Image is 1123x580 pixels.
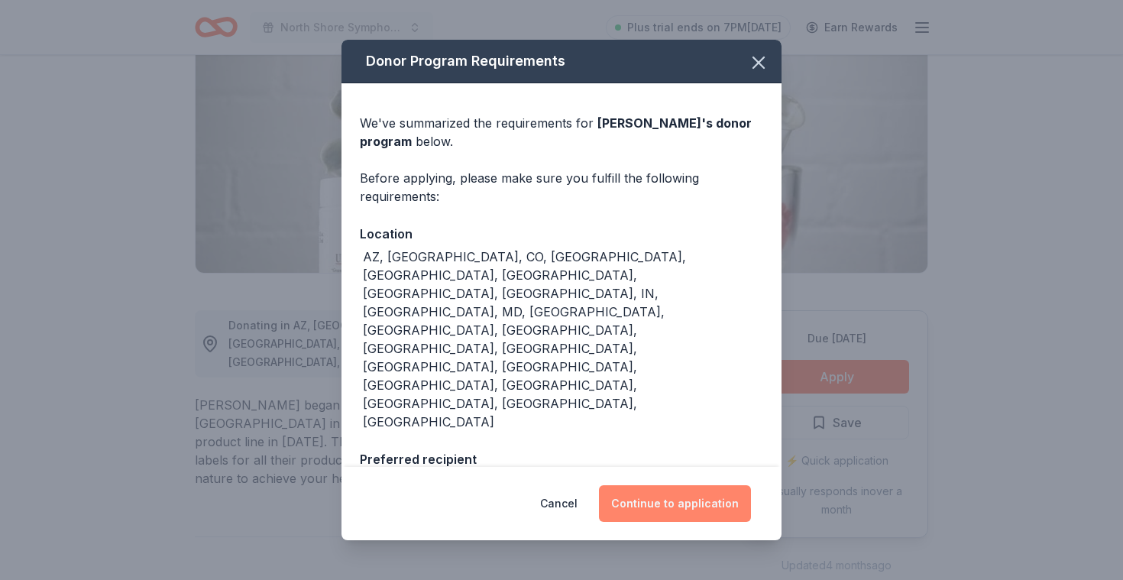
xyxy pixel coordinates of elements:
[360,114,763,151] div: We've summarized the requirements for below.
[540,485,578,522] button: Cancel
[360,224,763,244] div: Location
[360,169,763,206] div: Before applying, please make sure you fulfill the following requirements:
[341,40,782,83] div: Donor Program Requirements
[363,248,763,431] div: AZ, [GEOGRAPHIC_DATA], CO, [GEOGRAPHIC_DATA], [GEOGRAPHIC_DATA], [GEOGRAPHIC_DATA], [GEOGRAPHIC_D...
[599,485,751,522] button: Continue to application
[360,449,763,469] div: Preferred recipient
